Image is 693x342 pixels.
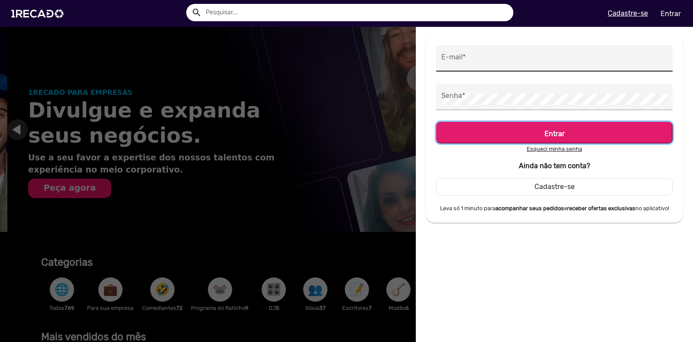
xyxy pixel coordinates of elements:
u: Cadastre-se [608,9,648,17]
button: Example home icon [188,4,204,20]
u: Esqueci minha senha [527,146,582,152]
b: receber ofertas exclusivas [567,205,635,212]
span: Cadastre-se [534,182,575,191]
small: Leva só 1 minuto para e no aplicativo! [436,204,673,212]
mat-icon: Example home icon [191,7,202,18]
b: acompanhar seus pedidos [495,205,564,212]
b: Entrar [544,130,565,138]
input: Exemplo@email.com [441,55,667,66]
a: Entrar [655,6,687,21]
b: Ainda não tem conta? [519,162,590,170]
input: Pesquisar... [199,4,513,21]
button: Entrar [436,122,673,143]
button: Cadastre-se [436,178,673,195]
